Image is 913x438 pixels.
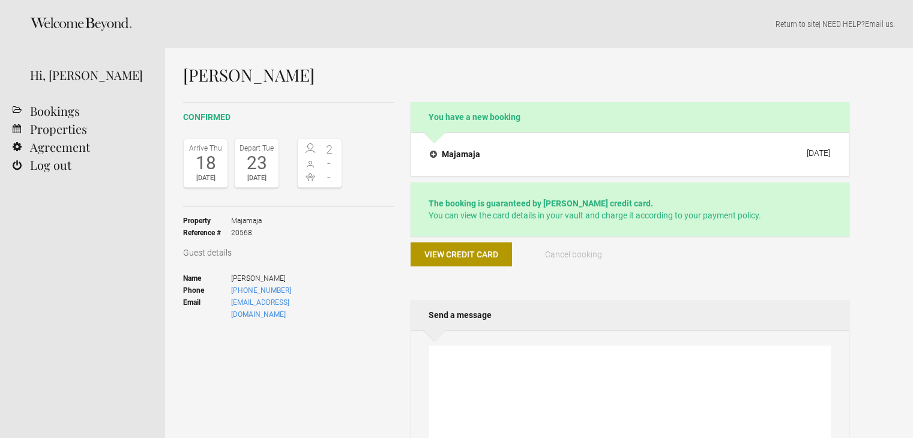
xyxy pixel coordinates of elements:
strong: Reference # [183,227,231,239]
span: View credit card [424,250,498,259]
div: [DATE] [238,172,276,184]
strong: Email [183,296,231,320]
span: - [320,157,339,169]
button: Majamaja [DATE] [420,142,840,167]
a: [EMAIL_ADDRESS][DOMAIN_NAME] [231,298,289,319]
span: - [320,171,339,183]
h3: Guest details [183,247,394,259]
div: Depart Tue [238,142,276,154]
span: 20568 [231,227,262,239]
div: 23 [238,154,276,172]
a: Email us [865,19,893,29]
button: Cancel booking [523,242,625,266]
span: Cancel booking [545,250,602,259]
span: [PERSON_NAME] [231,272,342,284]
strong: Phone [183,284,231,296]
strong: The booking is guaranteed by [PERSON_NAME] credit card. [429,199,653,208]
h2: confirmed [183,111,394,124]
strong: Name [183,272,231,284]
div: Hi, [PERSON_NAME] [30,66,147,84]
div: Arrive Thu [187,142,224,154]
a: [PHONE_NUMBER] [231,286,291,295]
a: Return to site [776,19,819,29]
span: Majamaja [231,215,262,227]
p: | NEED HELP? . [183,18,895,30]
h2: You have a new booking [411,102,849,132]
div: 18 [187,154,224,172]
h1: [PERSON_NAME] [183,66,849,84]
button: View credit card [411,242,512,266]
h2: Send a message [411,300,849,330]
span: 2 [320,143,339,155]
div: [DATE] [187,172,224,184]
p: You can view the card details in your vault and charge it according to your payment policy. [429,197,831,221]
h4: Majamaja [430,148,480,160]
div: [DATE] [807,148,830,158]
strong: Property [183,215,231,227]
